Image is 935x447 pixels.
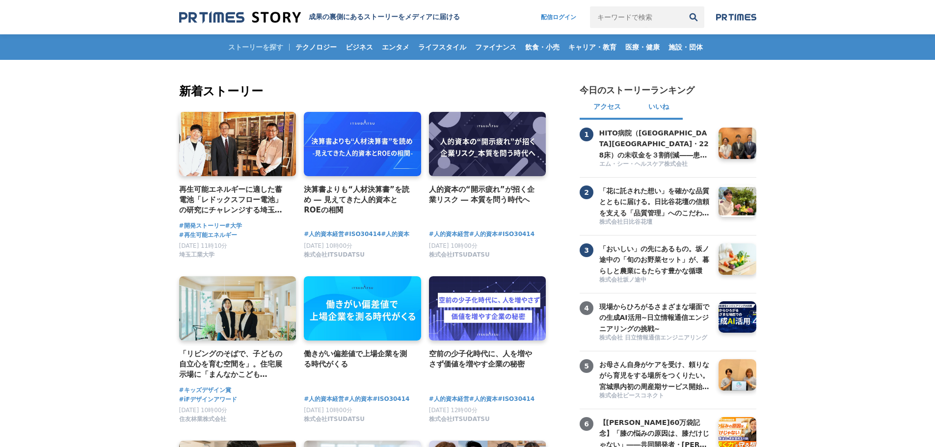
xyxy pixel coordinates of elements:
[304,418,365,425] a: 株式会社ITSUDATSU
[580,243,593,257] span: 3
[665,43,707,52] span: 施設・団体
[683,6,704,28] button: 検索
[378,43,413,52] span: エンタメ
[179,348,289,380] a: 「リビングのそばで、子どもの自立心を育む空間を」。住宅展示場に「まんなかこどもBASE」を作った２人の女性社員
[429,254,490,261] a: 株式会社ITSUDATSU
[471,43,520,52] span: ファイナンス
[373,394,409,404] a: #ISO30414
[429,407,478,414] span: [DATE] 12時00分
[179,82,548,100] h2: 新着ストーリー
[599,359,711,392] h3: お母さん自身がケアを受け、頼りながら育児をする場所をつくりたい。宮城県内初の周産期サービス開始の裏側
[344,394,373,404] a: #人的資本
[599,243,711,276] h3: 「おいしい」の先にあるもの。坂ノ途中の「旬のお野菜セット」が、暮らしと農業にもたらす豊かな循環
[521,43,563,52] span: 飲食・小売
[179,11,460,24] a: 成果の裏側にあるストーリーをメディアに届ける 成果の裏側にあるストーリーをメディアに届ける
[599,334,711,343] a: 株式会社 日立情報通信エンジニアリング
[225,221,242,231] a: #大学
[599,160,688,168] span: エム・シー・ヘルスケア株式会社
[599,276,646,284] span: 株式会社坂ノ途中
[429,415,490,423] span: 株式会社ITSUDATSU
[378,34,413,60] a: エンタメ
[304,394,344,404] a: #人的資本経営
[179,184,289,216] a: 再生可能エネルギーに適した蓄電池「レドックスフロー電池」の研究にチャレンジする埼玉工業大学
[621,34,664,60] a: 医療・健康
[304,184,413,216] a: 決算書よりも“人材決算書”を読め ― 見えてきた人的資本とROEの相関
[580,417,593,431] span: 6
[498,230,534,239] a: #ISO30414
[580,96,635,120] button: アクセス
[599,218,711,227] a: 株式会社日比谷花壇
[599,128,711,159] a: HITO病院（[GEOGRAPHIC_DATA][GEOGRAPHIC_DATA]・228床）の未収金を３割削減――患者にも現場にも優しい入院医療費の未収金対策（ナップ賃貸保証）がもたらす安心と...
[304,348,413,370] a: 働きがい偏差値で上場企業を測る時代がくる
[429,348,538,370] a: 空前の少子化時代に、人を増やさず価値を増やす企業の秘密
[564,34,620,60] a: キャリア・教育
[429,230,469,239] a: #人的資本経営
[580,185,593,199] span: 2
[179,221,225,231] a: #開発ストーリー
[665,34,707,60] a: 施設・団体
[304,242,352,249] span: [DATE] 10時00分
[414,43,470,52] span: ライフスタイル
[179,395,237,404] a: #iFデザインアワード
[381,230,409,239] span: #人的資本
[179,231,237,240] span: #再生可能エネルギー
[531,6,586,28] a: 配信ログイン
[429,394,469,404] span: #人的資本経営
[304,415,365,423] span: 株式会社ITSUDATSU
[580,84,695,96] h2: 今日のストーリーランキング
[179,251,214,259] span: 埼玉工業大学
[304,407,352,414] span: [DATE] 10時00分
[599,392,664,400] span: 株式会社ピースコネクト
[414,34,470,60] a: ライフスタイル
[580,301,593,315] span: 4
[599,185,711,218] h3: 「花に託された想い」を確かな品質とともに届ける。日比谷花壇の信頼を支える「品質管理」へのこだわりとは。
[471,34,520,60] a: ファイナンス
[309,13,460,22] h1: 成果の裏側にあるストーリーをメディアに届ける
[621,43,664,52] span: 医療・健康
[599,276,711,285] a: 株式会社坂ノ途中
[599,392,711,401] a: 株式会社ピースコネクト
[521,34,563,60] a: 飲食・小売
[304,230,344,239] span: #人的資本経営
[469,394,498,404] span: #人的資本
[344,230,381,239] a: #ISO30414
[716,13,756,21] img: prtimes
[599,185,711,217] a: 「花に託された想い」を確かな品質とともに届ける。日比谷花壇の信頼を支える「品質管理」へのこだわりとは。
[469,230,498,239] span: #人的資本
[179,418,226,425] a: 住友林業株式会社
[342,34,377,60] a: ビジネス
[599,301,711,333] a: 現場からひろがるさまざまな場面での生成AI活用~日立情報通信エンジニアリングの挑戦~
[599,359,711,391] a: お母さん自身がケアを受け、頼りながら育児をする場所をつくりたい。宮城県内初の周産期サービス開始の裏側
[429,418,490,425] a: 株式会社ITSUDATSU
[580,128,593,141] span: 1
[580,359,593,373] span: 5
[429,251,490,259] span: 株式会社ITSUDATSU
[498,394,534,404] a: #ISO30414
[429,184,538,206] a: 人的資本の“開示疲れ”が招く企業リスク ― 本質を問う時代へ
[179,254,214,261] a: 埼玉工業大学
[292,43,341,52] span: テクノロジー
[304,251,365,259] span: 株式会社ITSUDATSU
[599,218,652,226] span: 株式会社日比谷花壇
[179,11,301,24] img: 成果の裏側にあるストーリーをメディアに届ける
[590,6,683,28] input: キーワードで検索
[304,254,365,261] a: 株式会社ITSUDATSU
[179,386,231,395] a: #キッズデザイン賞
[179,407,228,414] span: [DATE] 10時00分
[292,34,341,60] a: テクノロジー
